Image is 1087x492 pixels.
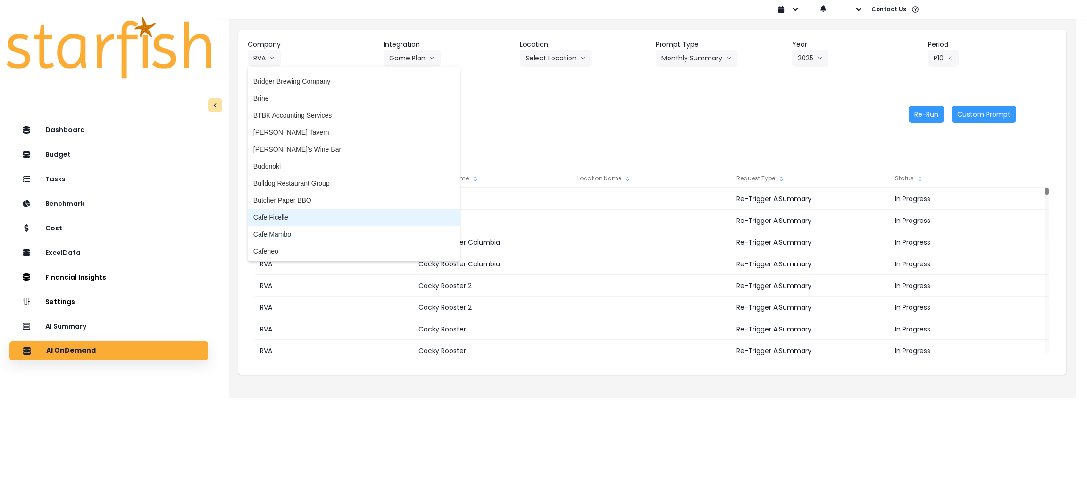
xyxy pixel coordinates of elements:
[732,318,890,340] div: Re-Trigger AiSummary
[384,40,512,50] header: Integration
[255,318,414,340] div: RVA
[253,144,454,154] span: [PERSON_NAME]'s Wine Bar
[45,322,86,331] p: AI Summary
[732,231,890,253] div: Re-Trigger AiSummary
[255,275,414,297] div: RVA
[890,318,1049,340] div: In Progress
[580,53,586,63] svg: arrow down line
[45,151,71,159] p: Budget
[732,188,890,210] div: Re-Trigger AiSummary
[792,40,921,50] header: Year
[45,126,85,134] p: Dashboard
[255,297,414,318] div: RVA
[414,318,572,340] div: Cocky Rooster
[414,253,572,275] div: Cocky Rooster Columbia
[916,175,924,183] svg: sort
[45,224,62,232] p: Cost
[732,169,890,188] div: Request Type
[253,93,454,103] span: Brine
[253,178,454,188] span: Bulldog Restaurant Group
[253,110,454,120] span: BTBK Accounting Services
[414,275,572,297] div: Cocky Rooster 2
[890,210,1049,231] div: In Progress
[952,106,1016,123] button: Custom Prompt
[45,249,81,257] p: ExcelData
[890,188,1049,210] div: In Progress
[624,175,631,183] svg: sort
[792,50,828,67] button: 2025arrow down line
[414,297,572,318] div: Cocky Rooster 2
[429,53,435,63] svg: arrow down line
[255,340,414,362] div: RVA
[45,175,66,183] p: Tasks
[732,297,890,318] div: Re-Trigger AiSummary
[248,40,376,50] header: Company
[732,275,890,297] div: Re-Trigger AiSummary
[890,340,1049,362] div: In Progress
[890,169,1049,188] div: Status
[9,170,208,188] button: Tasks
[573,169,731,188] div: Location Name
[248,50,281,67] button: RVAarrow down line
[947,53,953,63] svg: arrow left line
[9,243,208,262] button: ExcelData
[414,340,572,362] div: Cocky Rooster
[890,231,1049,253] div: In Progress
[414,188,572,210] div: Game Plan
[726,53,732,63] svg: arrow down line
[253,212,454,222] span: Cafe Ficelle
[46,347,96,355] p: AI OnDemand
[253,195,454,205] span: Butcher Paper BBQ
[253,76,454,86] span: Bridger Brewing Company
[9,268,208,287] button: Financial Insights
[253,229,454,239] span: Cafe Mambo
[269,53,275,63] svg: arrow down line
[384,50,441,67] button: Game Planarrow down line
[9,145,208,164] button: Budget
[9,219,208,238] button: Cost
[9,120,208,139] button: Dashboard
[520,50,592,67] button: Select Locationarrow down line
[890,297,1049,318] div: In Progress
[928,50,959,67] button: P10arrow left line
[909,106,944,123] button: Re-Run
[732,340,890,362] div: Re-Trigger AiSummary
[890,275,1049,297] div: In Progress
[414,169,572,188] div: Integration Name
[9,194,208,213] button: Benchmark
[248,67,460,261] ul: RVAarrow down line
[253,246,454,256] span: Cafeneo
[414,210,572,231] div: Game Plan
[253,161,454,171] span: Budonoki
[656,40,785,50] header: Prompt Type
[471,175,479,183] svg: sort
[656,50,737,67] button: Monthly Summaryarrow down line
[9,317,208,336] button: AI Summary
[732,253,890,275] div: Re-Trigger AiSummary
[9,292,208,311] button: Settings
[928,40,1057,50] header: Period
[817,53,823,63] svg: arrow down line
[732,210,890,231] div: Re-Trigger AiSummary
[45,200,84,208] p: Benchmark
[253,127,454,137] span: [PERSON_NAME] Tavern
[890,253,1049,275] div: In Progress
[9,341,208,360] button: AI OnDemand
[414,231,572,253] div: Cocky Rooster Columbia
[778,175,785,183] svg: sort
[520,40,649,50] header: Location
[255,253,414,275] div: RVA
